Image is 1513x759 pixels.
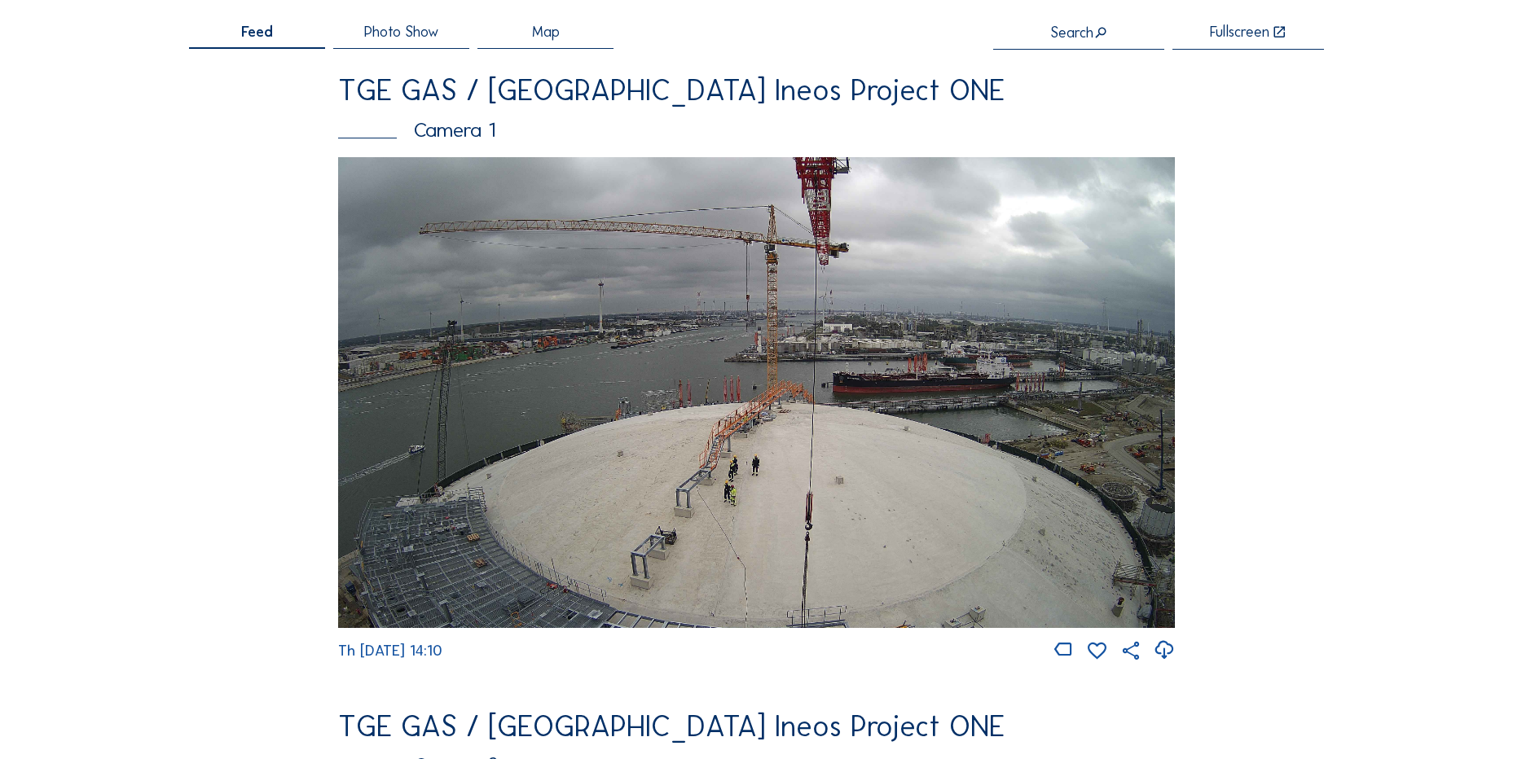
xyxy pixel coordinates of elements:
span: Map [532,24,560,39]
span: Feed [241,24,273,39]
div: TGE GAS / [GEOGRAPHIC_DATA] Ineos Project ONE [338,712,1175,741]
div: Fullscreen [1210,24,1269,40]
img: Image [338,157,1175,628]
div: TGE GAS / [GEOGRAPHIC_DATA] Ineos Project ONE [338,76,1175,105]
div: Camera 1 [338,120,1175,140]
span: Photo Show [364,24,438,39]
span: Th [DATE] 14:10 [338,642,442,660]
